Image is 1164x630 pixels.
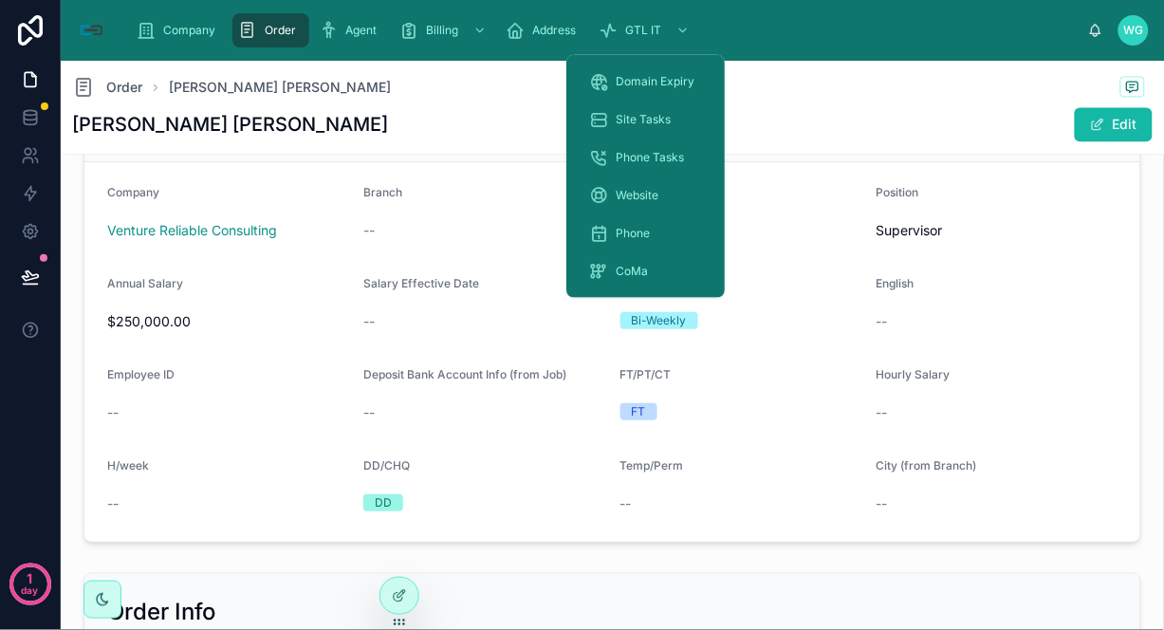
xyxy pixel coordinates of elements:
[72,76,142,99] a: Order
[22,577,39,603] p: day
[107,403,119,422] span: --
[107,221,277,240] a: Venture Reliable Consulting
[106,78,142,97] span: Order
[121,9,1088,51] div: scrollable content
[107,597,216,627] h2: Order Info
[593,13,699,47] a: GTL IT
[620,494,632,513] span: --
[620,458,684,472] span: Temp/Perm
[632,403,646,420] div: FT
[616,74,694,89] span: Domain Expiry
[107,312,348,331] span: $250,000.00
[363,276,479,290] span: Salary Effective Date
[578,65,713,99] a: Domain Expiry
[877,312,888,331] span: --
[877,185,919,199] span: Position
[616,150,684,165] span: Phone Tasks
[375,494,392,511] div: DD
[107,494,119,513] span: --
[532,23,576,38] span: Address
[426,23,458,38] span: Billing
[1075,107,1153,141] button: Edit
[616,188,658,203] span: Website
[877,367,951,381] span: Hourly Salary
[265,23,296,38] span: Order
[72,111,388,138] h1: [PERSON_NAME] [PERSON_NAME]
[28,569,33,588] p: 1
[131,13,229,47] a: Company
[578,254,713,288] a: CoMa
[363,312,375,331] span: --
[363,367,566,381] span: Deposit Bank Account Info (from Job)
[163,23,215,38] span: Company
[107,458,149,472] span: H/week
[76,15,106,46] img: App logo
[107,367,175,381] span: Employee ID
[363,185,402,199] span: Branch
[616,112,671,127] span: Site Tasks
[632,312,687,329] div: Bi-Weekly
[500,13,589,47] a: Address
[313,13,390,47] a: Agent
[625,23,661,38] span: GTL IT
[107,276,183,290] span: Annual Salary
[877,494,888,513] span: --
[578,178,713,213] a: Website
[578,140,713,175] a: Phone Tasks
[363,221,375,240] span: --
[169,78,391,97] a: [PERSON_NAME] [PERSON_NAME]
[363,403,375,422] span: --
[877,403,888,422] span: --
[394,13,496,47] a: Billing
[877,221,1118,240] span: Supervisor
[232,13,309,47] a: Order
[616,226,650,241] span: Phone
[877,276,915,290] span: English
[107,185,159,199] span: Company
[1124,23,1144,38] span: WG
[616,264,648,279] span: CoMa
[363,458,410,472] span: DD/CHQ
[877,458,977,472] span: City (from Branch)
[578,216,713,250] a: Phone
[345,23,377,38] span: Agent
[578,102,713,137] a: Site Tasks
[620,367,672,381] span: FT/PT/CT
